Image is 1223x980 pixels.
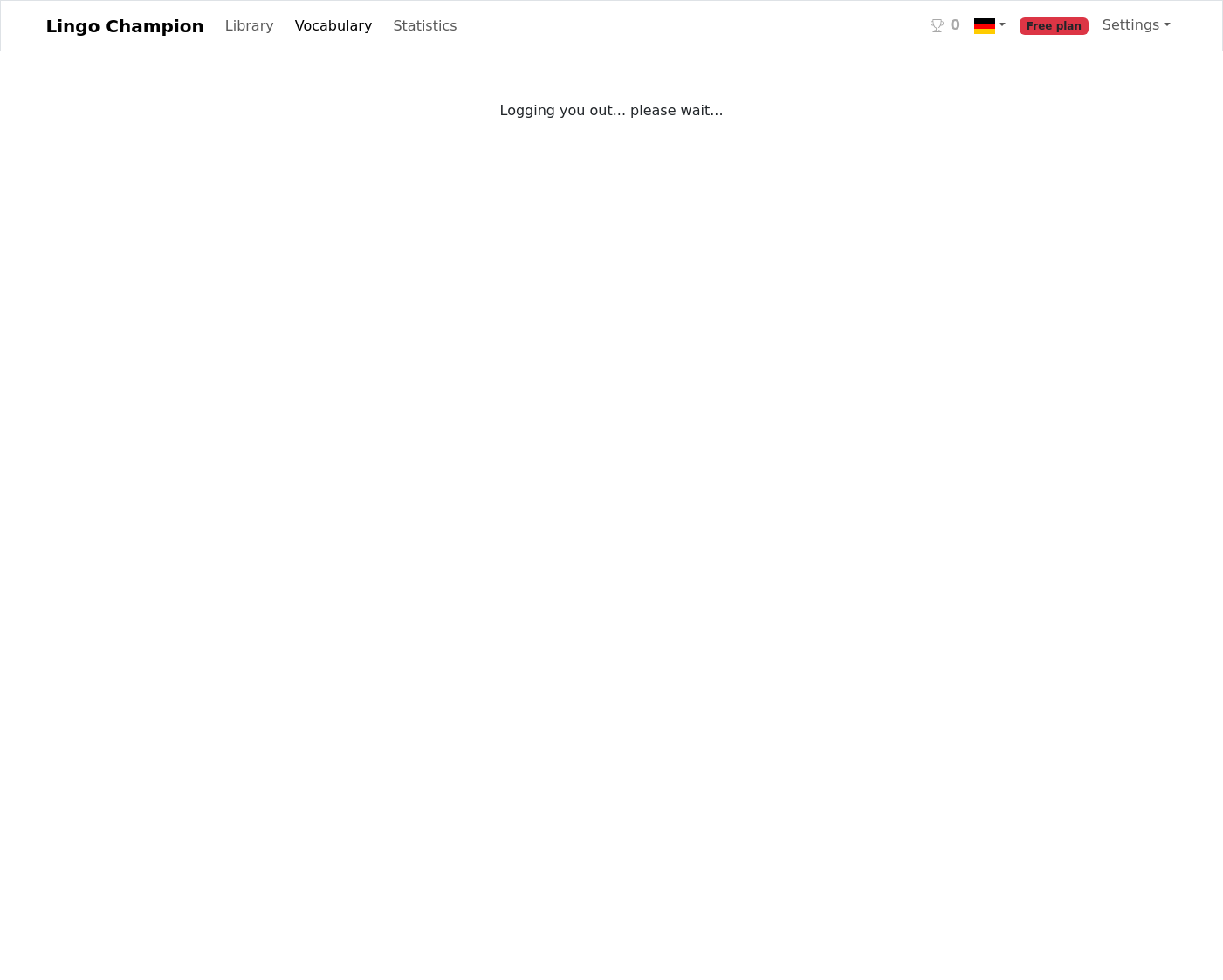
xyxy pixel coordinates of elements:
a: Statistics [386,9,464,44]
a: Free plan [1013,8,1096,44]
span: Free plan [1020,17,1089,35]
a: Settings [1096,8,1178,43]
div: Logging you out... please wait... [437,100,787,121]
a: 0 [924,8,967,44]
a: Lingo Champion [46,9,204,44]
span: 0 [951,15,960,36]
a: Vocabulary [288,9,380,44]
a: Library [218,9,281,44]
img: de.svg [974,16,995,37]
